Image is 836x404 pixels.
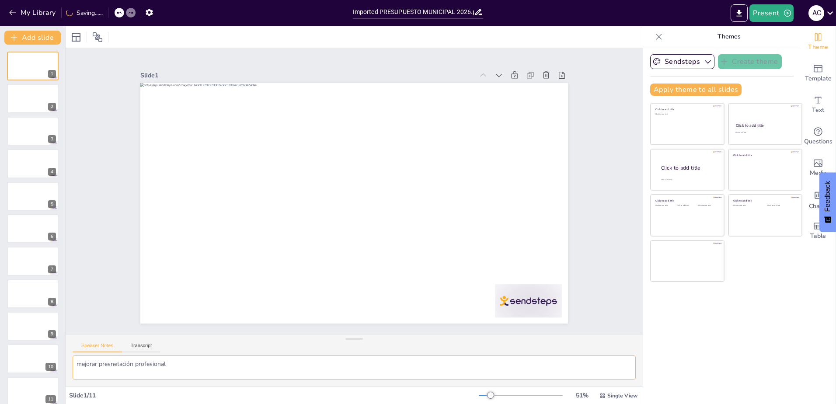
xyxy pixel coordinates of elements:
[7,6,59,20] button: My Library
[824,181,832,212] span: Feedback
[7,214,59,243] div: 6
[812,105,824,115] span: Text
[7,279,59,308] div: 8
[810,231,826,241] span: Table
[122,343,161,352] button: Transcript
[650,84,742,96] button: Apply theme to all slides
[48,233,56,240] div: 6
[677,205,697,207] div: Click to add text
[48,135,56,143] div: 3
[7,182,59,211] div: 5
[808,5,824,21] div: A C
[698,205,718,207] div: Click to add text
[655,199,718,202] div: Click to add title
[45,395,56,403] div: 11
[666,26,792,47] p: Themes
[7,84,59,113] div: 2
[48,265,56,273] div: 7
[718,54,782,69] button: Create theme
[661,164,717,172] div: Click to add title
[735,132,794,134] div: Click to add text
[801,152,836,184] div: Add images, graphics, shapes or video
[809,202,827,211] span: Charts
[801,184,836,215] div: Add charts and graphs
[655,205,675,207] div: Click to add text
[7,312,59,341] div: 9
[7,52,59,80] div: 1
[733,153,796,157] div: Click to add title
[801,58,836,89] div: Add ready made slides
[48,168,56,176] div: 4
[749,4,793,22] button: Present
[655,108,718,111] div: Click to add title
[805,74,832,84] span: Template
[7,344,59,373] div: 10
[7,117,59,146] div: 3
[767,205,795,207] div: Click to add text
[736,123,794,128] div: Click to add title
[819,172,836,232] button: Feedback - Show survey
[92,32,103,42] span: Position
[731,4,748,22] button: Export to PowerPoint
[4,31,61,45] button: Add slide
[353,6,474,18] input: Insert title
[655,113,718,115] div: Click to add text
[45,363,56,371] div: 10
[48,200,56,208] div: 5
[733,199,796,202] div: Click to add title
[7,149,59,178] div: 4
[66,9,103,17] div: Saving......
[650,54,714,69] button: Sendsteps
[661,179,716,181] div: Click to add body
[808,42,828,52] span: Theme
[733,205,761,207] div: Click to add text
[69,30,83,44] div: Layout
[801,215,836,247] div: Add a table
[73,355,636,380] textarea: mejorar presnetación profesional
[7,247,59,275] div: 7
[810,168,827,178] span: Media
[804,137,833,146] span: Questions
[48,70,56,78] div: 1
[48,298,56,306] div: 8
[607,392,637,399] span: Single View
[69,391,479,400] div: Slide 1 / 11
[571,391,592,400] div: 51 %
[808,4,824,22] button: A C
[801,121,836,152] div: Get real-time input from your audience
[801,26,836,58] div: Change the overall theme
[48,103,56,111] div: 2
[73,343,122,352] button: Speaker Notes
[48,330,56,338] div: 9
[174,41,285,360] div: Slide 1
[801,89,836,121] div: Add text boxes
